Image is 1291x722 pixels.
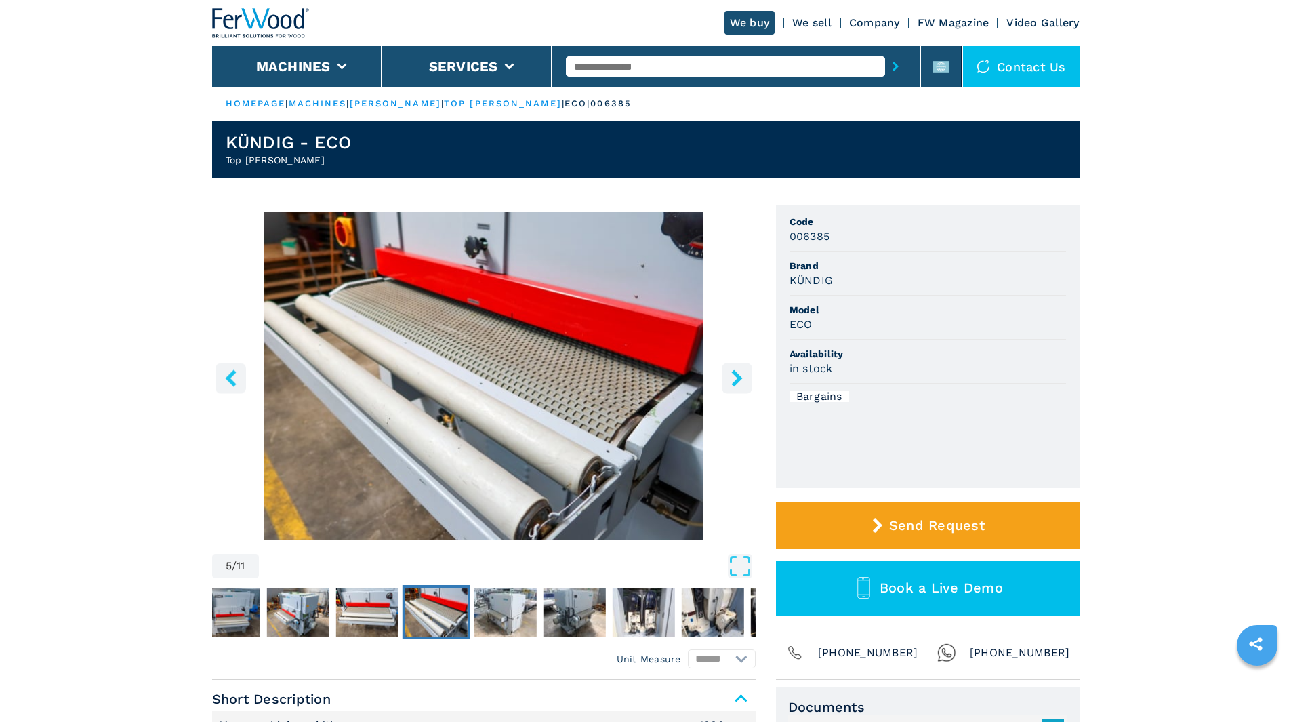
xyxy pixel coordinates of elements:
span: 11 [237,561,245,571]
div: Bargains [790,391,849,402]
a: [PERSON_NAME] [350,98,441,108]
h3: ECO [790,317,813,332]
button: Go to Slide 10 [747,585,815,639]
button: Machines [256,58,331,75]
img: 97e34c0b1ecb756acedcda306720a95a [750,588,813,637]
p: eco | [565,98,590,110]
span: Brand [790,259,1066,273]
span: Book a Live Demo [880,580,1003,596]
img: Top Sanders KÜNDIG ECO [212,212,756,540]
button: Go to Slide 9 [678,585,746,639]
img: Phone [785,643,804,662]
button: left-button [216,363,246,393]
h3: in stock [790,361,833,376]
span: | [441,98,444,108]
h3: KÜNDIG [790,273,834,288]
a: top [PERSON_NAME] [444,98,562,108]
a: FW Magazine [918,16,989,29]
span: [PHONE_NUMBER] [818,643,918,662]
a: Video Gallery [1006,16,1079,29]
a: Company [849,16,900,29]
img: 96ae6c6f727d5fa29dfe71646b5ea39e [612,588,674,637]
button: right-button [722,363,752,393]
button: Go to Slide 5 [402,585,470,639]
span: [PHONE_NUMBER] [970,643,1070,662]
span: | [285,98,288,108]
button: Send Request [776,502,1080,549]
img: 8f6a8160ae933b256c3b47852f9b49d4 [266,588,329,637]
span: Model [790,303,1066,317]
em: Unit Measure [617,652,681,666]
button: Open Fullscreen [262,554,752,578]
img: Contact us [977,60,990,73]
button: Go to Slide 6 [471,585,539,639]
button: Go to Slide 7 [540,585,608,639]
img: 02aae42cd5ee54d7b0ce3464514fb605 [405,588,467,637]
div: Contact us [963,46,1080,87]
a: We sell [792,16,832,29]
h1: KÜNDIG - ECO [226,132,352,153]
span: Send Request [889,517,985,534]
img: 75b1b731895b2c2967591bc434313e32 [335,588,398,637]
img: Ferwood [212,8,310,38]
iframe: Chat [1233,661,1281,712]
img: Whatsapp [937,643,956,662]
div: Go to Slide 5 [212,212,756,540]
img: df1e208f74ad7f49b7b4391d61e70a59 [543,588,605,637]
a: sharethis [1239,627,1273,661]
img: ac0e0ad145cd2ac755f17dc3a374ce04 [197,588,260,637]
span: | [562,98,565,108]
button: Go to Slide 3 [264,585,331,639]
span: 5 [226,561,232,571]
span: Documents [788,699,1067,715]
button: Go to Slide 2 [194,585,262,639]
span: Short Description [212,687,756,711]
button: Go to Slide 8 [609,585,677,639]
h3: 006385 [790,228,830,244]
button: Go to Slide 4 [333,585,401,639]
h2: Top [PERSON_NAME] [226,153,352,167]
button: Services [429,58,498,75]
button: submit-button [885,51,906,82]
a: We buy [724,11,775,35]
p: 006385 [590,98,632,110]
a: machines [289,98,347,108]
a: HOMEPAGE [226,98,286,108]
span: | [346,98,349,108]
nav: Thumbnail Navigation [125,585,669,639]
span: Availability [790,347,1066,361]
button: Book a Live Demo [776,561,1080,616]
img: 796c224c47c8fcefc0eb2d0aa0cb33dc [474,588,536,637]
img: 2f63a64b42df6eaa9cdca5c414518947 [681,588,743,637]
span: Code [790,215,1066,228]
span: / [232,561,237,571]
